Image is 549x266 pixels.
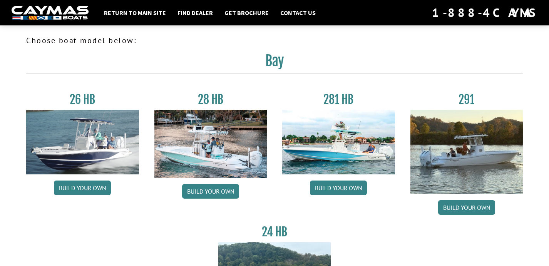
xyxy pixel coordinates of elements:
[276,8,320,18] a: Contact Us
[282,92,395,107] h3: 281 HB
[310,181,367,195] a: Build your own
[282,110,395,174] img: 28-hb-twin.jpg
[26,35,523,46] p: Choose boat model below:
[26,92,139,107] h3: 26 HB
[154,92,267,107] h3: 28 HB
[174,8,217,18] a: Find Dealer
[410,110,523,194] img: 291_Thumbnail.jpg
[54,181,111,195] a: Build your own
[100,8,170,18] a: Return to main site
[26,52,523,74] h2: Bay
[218,225,331,239] h3: 24 HB
[432,4,537,21] div: 1-888-4CAYMAS
[221,8,273,18] a: Get Brochure
[154,110,267,178] img: 28_hb_thumbnail_for_caymas_connect.jpg
[182,184,239,199] a: Build your own
[26,110,139,174] img: 26_new_photo_resized.jpg
[410,92,523,107] h3: 291
[12,6,89,20] img: white-logo-c9c8dbefe5ff5ceceb0f0178aa75bf4bb51f6bca0971e226c86eb53dfe498488.png
[438,200,495,215] a: Build your own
